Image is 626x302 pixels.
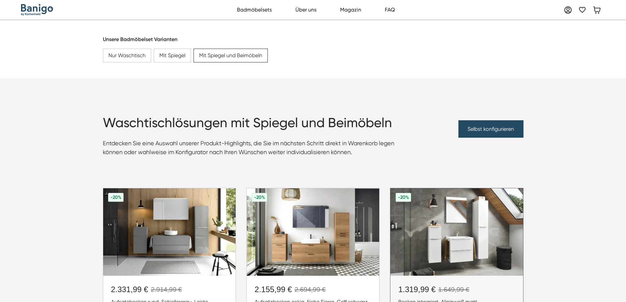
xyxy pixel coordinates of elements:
a: Nur Waschtisch [103,49,151,62]
a: Selbst konfigurieren [458,120,523,138]
div: -20% [254,194,265,201]
div: Mit Spiegel [159,52,185,59]
div: Unsere Badmöbelset Varianten [103,35,523,43]
a: Badmöbelsets [233,3,275,16]
a: Mit Spiegel und Beimöbeln [194,49,268,62]
h1: Waschtischlösungen mit Spiegel und Beimöbeln [103,115,408,131]
a: Über uns [292,3,320,16]
div: 2.155,99 € [255,284,292,295]
div: Nur Waschtisch [108,52,146,59]
div: 2.331,99 € [111,284,148,295]
a: Mit Spiegel [154,49,191,62]
a: home [21,4,53,16]
div: 2.914,99 € [151,285,182,294]
a: Magazin [336,3,365,16]
p: Entdecken Sie eine Auswahl unserer Produkt-Highlights, die Sie im nächsten Schritt direkt in Ware... [103,139,408,156]
div: -20% [110,194,121,201]
div: 1.319,99 € [398,284,435,295]
div: 1.649,99 € [438,285,470,294]
div: -20% [398,194,409,201]
div: 2.694,99 € [294,285,326,294]
div: Mit Spiegel und Beimöbeln [199,52,262,59]
a: FAQ [381,3,399,16]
